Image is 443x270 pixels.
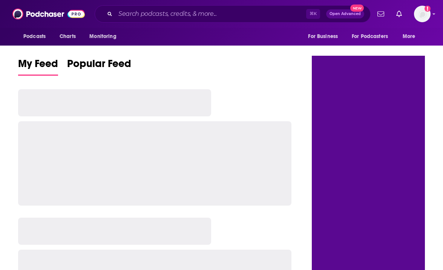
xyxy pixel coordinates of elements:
button: open menu [18,29,55,44]
span: Charts [60,31,76,42]
a: Show notifications dropdown [393,8,405,20]
button: Show profile menu [414,6,431,22]
button: open menu [347,29,399,44]
span: Open Advanced [330,12,361,16]
span: For Podcasters [352,31,388,42]
button: open menu [303,29,347,44]
a: Popular Feed [67,57,131,76]
img: Podchaser - Follow, Share and Rate Podcasts [12,7,85,21]
button: Open AdvancedNew [326,9,364,18]
div: Search podcasts, credits, & more... [95,5,371,23]
span: Logged in as Ashley_Beenen [414,6,431,22]
span: My Feed [18,57,58,75]
input: Search podcasts, credits, & more... [115,8,306,20]
button: open menu [84,29,126,44]
span: More [403,31,415,42]
a: Charts [55,29,80,44]
span: Podcasts [23,31,46,42]
span: ⌘ K [306,9,320,19]
button: open menu [397,29,425,44]
svg: Add a profile image [425,6,431,12]
span: New [350,5,364,12]
span: Monitoring [89,31,116,42]
img: User Profile [414,6,431,22]
a: My Feed [18,57,58,76]
a: Show notifications dropdown [374,8,387,20]
span: Popular Feed [67,57,131,75]
span: For Business [308,31,338,42]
